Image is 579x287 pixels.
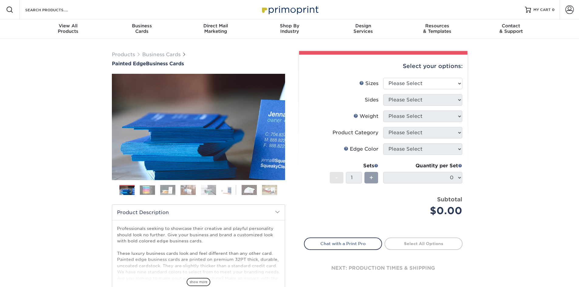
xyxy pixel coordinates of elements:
[326,23,400,29] span: Design
[335,173,338,182] span: -
[112,52,135,57] a: Products
[388,203,462,218] div: $0.00
[304,250,463,286] div: next: production times & shipping
[326,23,400,34] div: Services
[105,23,179,34] div: Cards
[112,61,285,67] a: Painted EdgeBusiness Cards
[437,196,462,203] strong: Subtotal
[400,19,474,39] a: Resources& Templates
[333,129,378,136] div: Product Category
[326,19,400,39] a: DesignServices
[384,237,463,250] a: Select All Options
[179,19,253,39] a: Direct MailMarketing
[181,185,196,195] img: Business Cards 04
[304,237,382,250] a: Chat with a Print Pro
[105,19,179,39] a: BusinessCards
[31,23,105,29] span: View All
[187,278,210,286] span: show more
[474,23,548,34] div: & Support
[253,23,326,29] span: Shop By
[259,3,320,16] img: Primoprint
[552,8,555,12] span: 0
[474,19,548,39] a: Contact& Support
[179,23,253,34] div: Marketing
[474,23,548,29] span: Contact
[112,40,285,214] img: Painted Edge 01
[31,19,105,39] a: View AllProducts
[369,173,373,182] span: +
[253,19,326,39] a: Shop ByIndustry
[142,52,181,57] a: Business Cards
[359,80,378,87] div: Sizes
[25,6,84,13] input: SEARCH PRODUCTS.....
[330,162,378,169] div: Sets
[119,183,135,198] img: Business Cards 01
[344,145,378,153] div: Edge Color
[112,61,146,67] span: Painted Edge
[400,23,474,29] span: Resources
[201,185,216,195] img: Business Cards 05
[400,23,474,34] div: & Templates
[31,23,105,34] div: Products
[383,162,462,169] div: Quantity per Set
[365,96,378,104] div: Sides
[353,113,378,120] div: Weight
[112,61,285,67] h1: Business Cards
[112,205,285,220] h2: Product Description
[221,185,236,195] img: Business Cards 06
[160,185,175,195] img: Business Cards 03
[179,23,253,29] span: Direct Mail
[242,185,257,195] img: Business Cards 07
[140,185,155,195] img: Business Cards 02
[262,185,277,195] img: Business Cards 08
[304,55,463,78] div: Select your options:
[253,23,326,34] div: Industry
[105,23,179,29] span: Business
[533,7,551,12] span: MY CART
